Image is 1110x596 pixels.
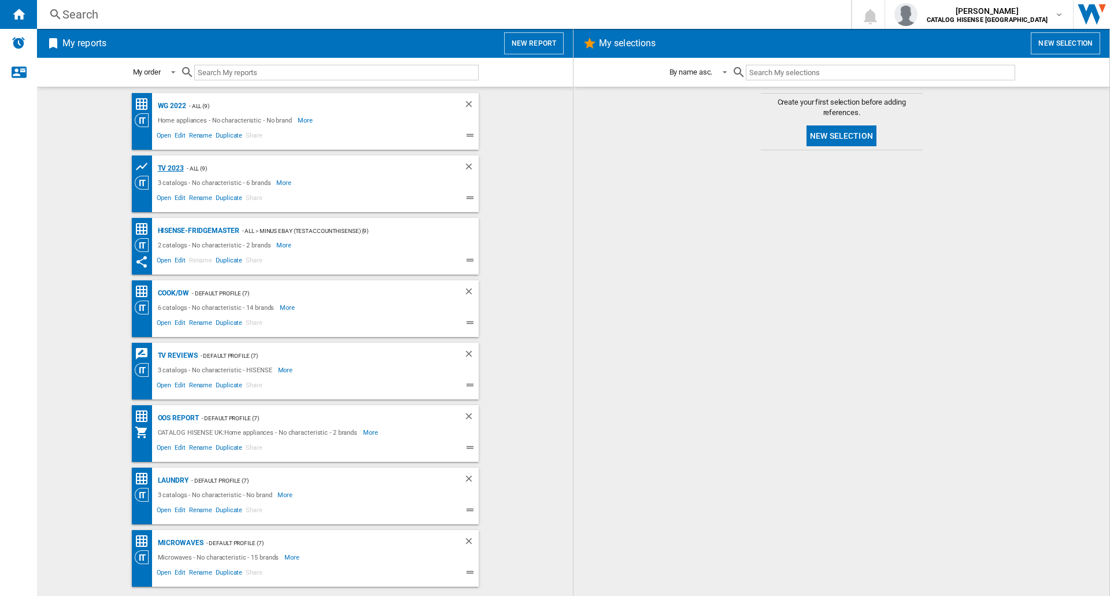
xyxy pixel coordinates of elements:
[62,6,821,23] div: Search
[155,238,277,252] div: 2 catalogs - No characteristic - 2 brands
[194,65,479,80] input: Search My reports
[173,505,187,519] span: Edit
[155,536,203,550] div: Microwaves
[244,255,264,269] span: Share
[135,284,155,299] div: Price Matrix
[135,534,155,549] div: Price Matrix
[155,442,173,456] span: Open
[187,505,214,519] span: Rename
[464,161,479,176] div: Delete
[187,255,214,269] span: Rename
[187,317,214,331] span: Rename
[173,380,187,394] span: Edit
[155,193,173,206] span: Open
[214,130,244,144] span: Duplicate
[278,363,295,377] span: More
[155,113,298,127] div: Home appliances - No characteristic - No brand
[363,425,380,439] span: More
[155,255,173,269] span: Open
[806,125,876,146] button: New selection
[244,380,264,394] span: Share
[214,505,244,519] span: Duplicate
[244,317,264,331] span: Share
[187,130,214,144] span: Rename
[746,65,1015,80] input: Search My selections
[135,176,155,190] div: Category View
[198,349,441,363] div: - Default profile (7)
[155,473,188,488] div: Laundry
[244,567,264,581] span: Share
[173,442,187,456] span: Edit
[135,472,155,486] div: Price Matrix
[244,442,264,456] span: Share
[135,238,155,252] div: Category View
[155,505,173,519] span: Open
[155,363,278,377] div: 3 catalogs - No characteristic - HISENSE
[464,536,479,550] div: Delete
[277,488,294,502] span: More
[761,97,923,118] span: Create your first selection before adding references.
[187,193,214,206] span: Rename
[155,380,173,394] span: Open
[214,442,244,456] span: Duplicate
[669,68,713,76] div: By name asc.
[135,550,155,564] div: Category View
[244,505,264,519] span: Share
[155,99,186,113] div: WG 2022
[60,32,109,54] h2: My reports
[135,409,155,424] div: Price Matrix
[155,488,278,502] div: 3 catalogs - No characteristic - No brand
[135,425,155,439] div: My Assortment
[464,349,479,363] div: Delete
[135,113,155,127] div: Category View
[135,488,155,502] div: Category View
[188,473,441,488] div: - Default profile (7)
[155,161,184,176] div: TV 2023
[214,317,244,331] span: Duplicate
[894,3,917,26] img: profile.jpg
[173,130,187,144] span: Edit
[244,193,264,206] span: Share
[155,130,173,144] span: Open
[189,286,441,301] div: - Default profile (7)
[1031,32,1100,54] button: New selection
[155,317,173,331] span: Open
[927,5,1048,17] span: [PERSON_NAME]
[135,301,155,314] div: Category View
[155,286,189,301] div: COOK/DW
[155,224,239,238] div: Hisense-Fridgemaster
[187,380,214,394] span: Rename
[173,255,187,269] span: Edit
[135,97,155,112] div: Price Matrix
[135,347,155,361] div: REVIEWS Matrix
[214,567,244,581] span: Duplicate
[214,255,244,269] span: Duplicate
[298,113,314,127] span: More
[155,567,173,581] span: Open
[504,32,564,54] button: New report
[464,286,479,301] div: Delete
[464,99,479,113] div: Delete
[186,99,441,113] div: - ALL (9)
[244,130,264,144] span: Share
[173,193,187,206] span: Edit
[187,442,214,456] span: Rename
[214,193,244,206] span: Duplicate
[276,176,293,190] span: More
[155,411,199,425] div: OOS REPORT
[187,567,214,581] span: Rename
[135,363,155,377] div: Category View
[155,301,280,314] div: 6 catalogs - No characteristic - 14 brands
[184,161,441,176] div: - ALL (9)
[280,301,297,314] span: More
[173,317,187,331] span: Edit
[284,550,301,564] span: More
[155,349,198,363] div: TV Reviews
[597,32,658,54] h2: My selections
[199,411,441,425] div: - Default profile (7)
[135,160,155,174] div: Product prices grid
[155,176,277,190] div: 3 catalogs - No characteristic - 6 brands
[239,224,456,238] div: - All > minus Ebay (testaccounthisense) (9)
[155,425,364,439] div: CATALOG HISENSE UK:Home appliances - No characteristic - 2 brands
[214,380,244,394] span: Duplicate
